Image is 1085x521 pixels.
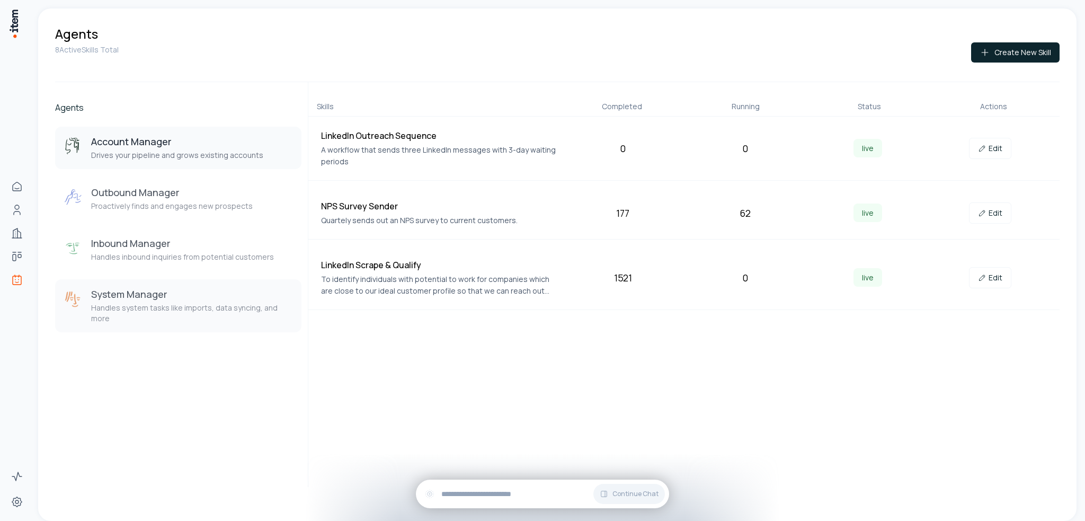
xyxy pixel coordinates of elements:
button: Account ManagerAccount ManagerDrives your pipeline and grows existing accounts [55,127,301,169]
p: 8 Active Skills Total [55,45,119,55]
a: People [6,199,28,220]
a: Settings [6,491,28,513]
p: Drives your pipeline and grows existing accounts [91,150,263,161]
a: Companies [6,223,28,244]
a: Activity [6,466,28,487]
a: Agents [6,269,28,290]
a: Deals [6,246,28,267]
img: Inbound Manager [64,239,83,258]
button: System ManagerSystem ManagerHandles system tasks like imports, data syncing, and more [55,279,301,332]
button: Create New Skill [971,42,1060,63]
span: live [853,204,882,222]
div: 62 [688,206,802,220]
h1: Agents [55,25,98,42]
p: Handles inbound inquiries from potential customers [91,252,274,262]
button: Inbound ManagerInbound ManagerHandles inbound inquiries from potential customers [55,228,301,271]
div: Running [688,101,804,112]
div: Completed [564,101,680,112]
a: Edit [969,202,1011,224]
h3: System Manager [91,288,293,301]
img: System Manager [64,290,83,309]
h3: Inbound Manager [91,237,274,250]
div: Skills [317,101,556,112]
span: live [853,139,882,157]
button: Continue Chat [593,484,665,504]
a: Edit [969,267,1011,288]
a: Home [6,176,28,197]
img: Item Brain Logo [8,8,19,39]
p: Handles system tasks like imports, data syncing, and more [91,303,293,324]
div: 0 [688,141,802,156]
div: Continue Chat [416,480,669,508]
div: 1521 [566,270,680,285]
p: Quartely sends out an NPS survey to current customers. [321,215,557,226]
h3: Outbound Manager [91,186,253,199]
h4: LinkedIn Outreach Sequence [321,129,557,142]
div: Status [812,101,928,112]
img: Account Manager [64,137,83,156]
p: A workflow that sends three LinkedIn messages with 3-day waiting periods [321,144,557,167]
h4: NPS Survey Sender [321,200,557,213]
div: 0 [688,270,802,285]
h3: Account Manager [91,135,263,148]
span: Continue Chat [612,490,659,498]
button: Outbound ManagerOutbound ManagerProactively finds and engages new prospects [55,178,301,220]
h2: Agents [55,101,301,114]
div: 0 [566,141,680,156]
div: Actions [936,101,1051,112]
img: Outbound Manager [64,188,83,207]
span: live [853,268,882,287]
p: Proactively finds and engages new prospects [91,201,253,211]
div: 177 [566,206,680,220]
a: Edit [969,138,1011,159]
h4: LinkedIn Scrape & Qualify [321,259,557,271]
p: To identify individuals with potential to work for companies which are close to our ideal custome... [321,273,557,297]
